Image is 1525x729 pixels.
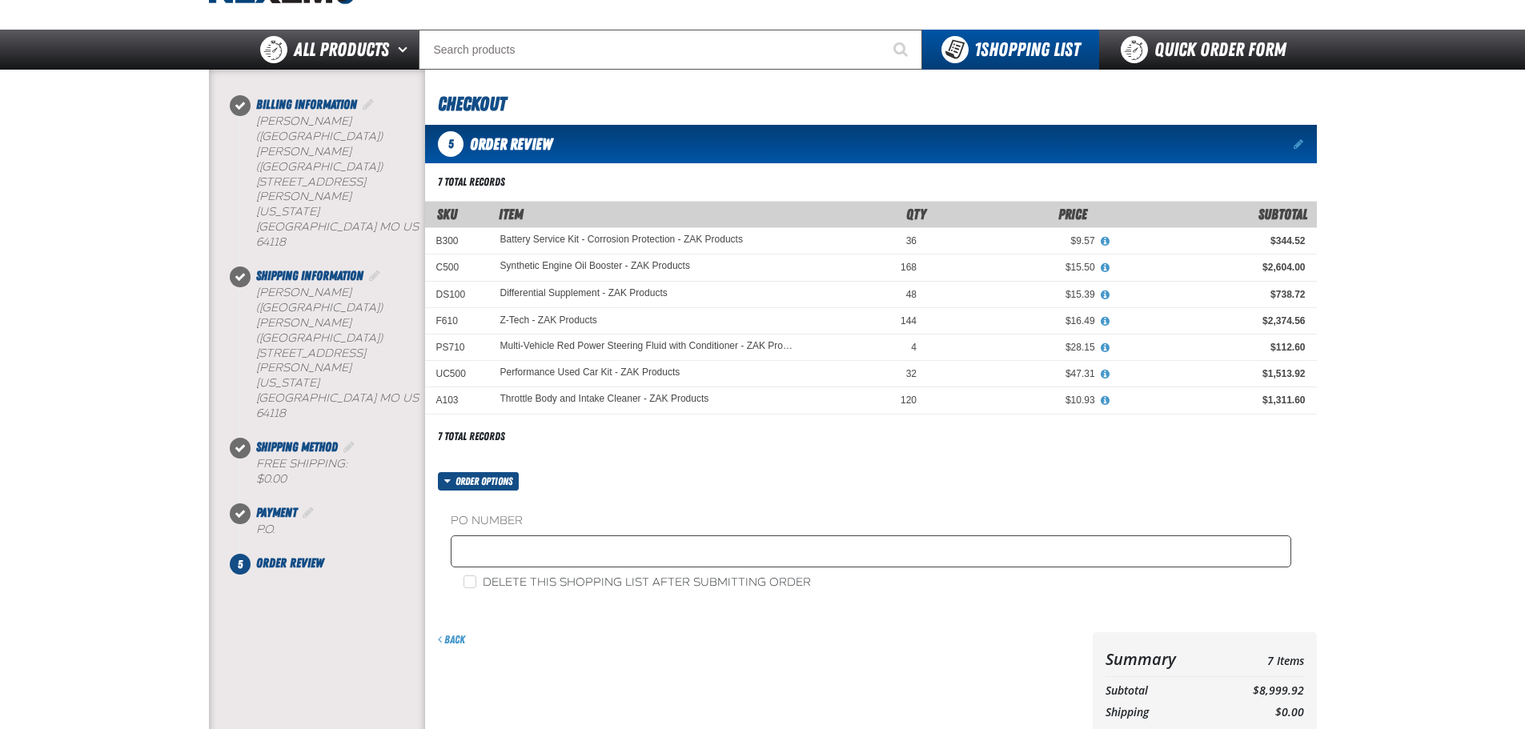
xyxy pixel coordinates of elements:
button: View All Prices for Synthetic Engine Oil Booster - ZAK Products [1095,261,1116,275]
label: Delete this shopping list after submitting order [464,575,811,591]
td: C500 [425,254,489,281]
span: 36 [906,235,917,246]
th: Summary [1106,645,1210,673]
span: SKU [437,206,457,222]
span: 48 [906,289,917,300]
label: PO Number [451,514,1291,529]
span: Order options [455,472,519,491]
a: Edit Billing Information [360,97,376,112]
td: A103 [425,387,489,414]
span: Shopping List [974,38,1080,61]
span: Qty [906,206,926,222]
div: 7 total records [438,174,505,190]
span: Subtotal [1258,206,1307,222]
span: 5 [230,554,251,575]
strong: $0.00 [256,472,287,486]
span: [PERSON_NAME] ([GEOGRAPHIC_DATA]) [256,145,383,174]
span: Order Review [256,555,323,571]
span: Item [499,206,524,222]
button: Start Searching [882,30,922,70]
span: [STREET_ADDRESS][PERSON_NAME] [256,175,366,204]
span: MO [379,220,399,234]
span: Shipping Method [256,439,338,455]
td: $0.00 [1209,702,1303,723]
span: [STREET_ADDRESS][PERSON_NAME] [256,346,366,375]
div: $2,604.00 [1118,261,1306,274]
a: Z-Tech - ZAK Products [500,314,597,326]
div: $9.57 [939,234,1095,247]
span: [US_STATE][GEOGRAPHIC_DATA] [256,205,376,234]
strong: 1 [974,38,981,61]
td: DS100 [425,281,489,307]
td: B300 [425,228,489,254]
bdo: 64118 [256,407,286,420]
span: [PERSON_NAME] ([GEOGRAPHIC_DATA]) [256,316,383,345]
b: [PERSON_NAME] ([GEOGRAPHIC_DATA]) [256,286,383,314]
a: Edit items [1294,138,1306,150]
th: Shipping [1106,702,1210,723]
a: Performance Used Car Kit - ZAK Products [500,367,680,379]
button: View All Prices for Differential Supplement - ZAK Products [1095,288,1116,302]
a: Throttle Body and Intake Cleaner - ZAK Products [500,394,709,405]
button: View All Prices for Multi-Vehicle Red Power Steering Fluid with Conditioner - ZAK Products [1095,341,1116,355]
a: Edit Payment [300,505,316,520]
nav: Checkout steps. Current step is Order Review. Step 5 of 5 [228,95,425,573]
div: $15.50 [939,261,1095,274]
a: Multi-Vehicle Red Power Steering Fluid with Conditioner - ZAK Products [500,341,798,352]
div: $47.31 [939,367,1095,380]
span: MO [379,391,399,405]
span: Billing Information [256,97,357,112]
li: Payment. Step 4 of 5. Completed [240,503,425,554]
div: $112.60 [1118,341,1306,354]
div: $28.15 [939,341,1095,354]
button: View All Prices for Performance Used Car Kit - ZAK Products [1095,367,1116,382]
a: Differential Supplement - ZAK Products [500,288,668,299]
button: View All Prices for Z-Tech - ZAK Products [1095,314,1116,329]
span: 144 [901,315,917,326]
input: Delete this shopping list after submitting order [464,575,476,588]
div: Free Shipping: [256,457,425,487]
button: View All Prices for Throttle Body and Intake Cleaner - ZAK Products [1095,394,1116,408]
div: $10.93 [939,394,1095,407]
a: Edit Shipping Method [341,439,357,455]
div: 7 total records [438,429,505,444]
span: [US_STATE][GEOGRAPHIC_DATA] [256,376,376,405]
a: Edit Shipping Information [367,268,383,283]
div: $15.39 [939,288,1095,301]
li: Shipping Method. Step 3 of 5. Completed [240,438,425,503]
span: 168 [901,262,917,273]
td: 7 Items [1209,645,1303,673]
span: 5 [438,131,464,157]
li: Order Review. Step 5 of 5. Not Completed [240,554,425,573]
span: US [403,220,419,234]
button: Order options [438,472,520,491]
span: 32 [906,368,917,379]
td: $8,999.92 [1209,680,1303,702]
a: Battery Service Kit - Corrosion Protection - ZAK Products [500,234,743,246]
span: 4 [911,342,917,353]
span: Order Review [470,134,552,154]
div: $2,374.56 [1118,314,1306,327]
span: Price [1058,206,1087,222]
button: You have 1 Shopping List. Open to view details [922,30,1099,70]
span: Payment [256,505,297,520]
a: Back [438,633,465,646]
td: F610 [425,307,489,334]
div: $738.72 [1118,288,1306,301]
span: Shipping Information [256,268,363,283]
div: $16.49 [939,314,1095,327]
bdo: 64118 [256,235,286,249]
a: Synthetic Engine Oil Booster - ZAK Products [500,261,690,272]
div: P.O. [256,523,425,538]
li: Shipping Information. Step 2 of 5. Completed [240,266,425,438]
span: 120 [901,395,917,406]
div: $1,513.92 [1118,367,1306,380]
span: All Products [294,35,389,64]
li: Billing Information. Step 1 of 5. Completed [240,95,425,266]
th: Subtotal [1106,680,1210,702]
a: Quick Order Form [1099,30,1316,70]
td: UC500 [425,361,489,387]
span: Checkout [438,93,506,115]
button: View All Prices for Battery Service Kit - Corrosion Protection - ZAK Products [1095,234,1116,249]
td: PS710 [425,334,489,361]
